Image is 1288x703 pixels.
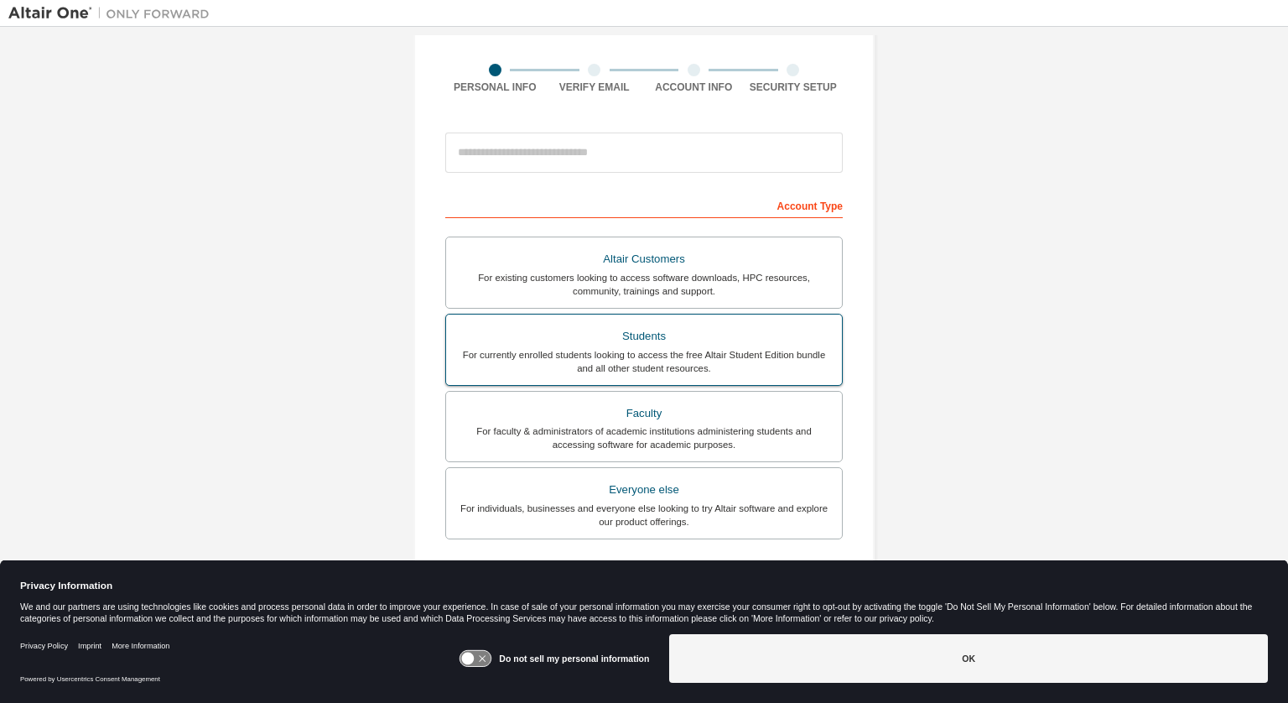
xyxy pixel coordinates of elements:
div: Security Setup [744,81,844,94]
div: Everyone else [456,478,832,502]
div: Altair Customers [456,247,832,271]
div: For faculty & administrators of academic institutions administering students and accessing softwa... [456,424,832,451]
div: Personal Info [445,81,545,94]
img: Altair One [8,5,218,22]
div: Students [456,325,832,348]
div: Verify Email [545,81,645,94]
div: Account Info [644,81,744,94]
div: Faculty [456,402,832,425]
div: Account Type [445,191,843,218]
div: For existing customers looking to access software downloads, HPC resources, community, trainings ... [456,271,832,298]
div: For currently enrolled students looking to access the free Altair Student Edition bundle and all ... [456,348,832,375]
div: For individuals, businesses and everyone else looking to try Altair software and explore our prod... [456,502,832,529]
